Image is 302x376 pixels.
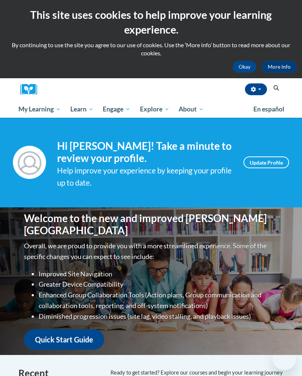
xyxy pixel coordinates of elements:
[39,311,278,322] li: Diminished progression issues (site lag, video stalling, and playback issues)
[39,269,278,279] li: Improved Site Navigation
[24,212,278,237] h1: Welcome to the new and improved [PERSON_NAME][GEOGRAPHIC_DATA]
[6,41,296,57] p: By continuing to use the site you agree to our use of cookies. Use the ‘More info’ button to read...
[18,105,61,114] span: My Learning
[39,279,278,290] li: Greater Device Compatibility
[24,329,104,350] a: Quick Start Guide
[13,146,46,179] img: Profile Image
[135,101,174,118] a: Explore
[24,241,278,262] p: Overall, we are proud to provide you with a more streamlined experience. Some of the specific cha...
[39,290,278,311] li: Enhanced Group Collaboration Tools (Action plans, Group communication and collaboration tools, re...
[6,7,296,37] h2: This site uses cookies to help improve your learning experience.
[179,105,204,114] span: About
[98,101,135,118] a: Engage
[243,156,289,168] a: Update Profile
[20,84,42,95] img: Logo brand
[273,346,296,370] iframe: Button to launch messaging window
[14,101,66,118] a: My Learning
[249,101,289,117] a: En español
[262,61,296,73] a: More Info
[103,105,130,114] span: Engage
[233,61,256,73] button: Okay
[13,101,289,118] div: Main menu
[20,84,42,95] a: Cox Campus
[57,165,232,189] div: Help improve your experience by keeping your profile up to date.
[66,101,98,118] a: Learn
[70,105,94,114] span: Learn
[174,101,209,118] a: About
[271,84,282,93] button: Search
[140,105,169,114] span: Explore
[57,140,232,165] h4: Hi [PERSON_NAME]! Take a minute to review your profile.
[253,105,284,113] span: En español
[245,83,267,95] button: Account Settings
